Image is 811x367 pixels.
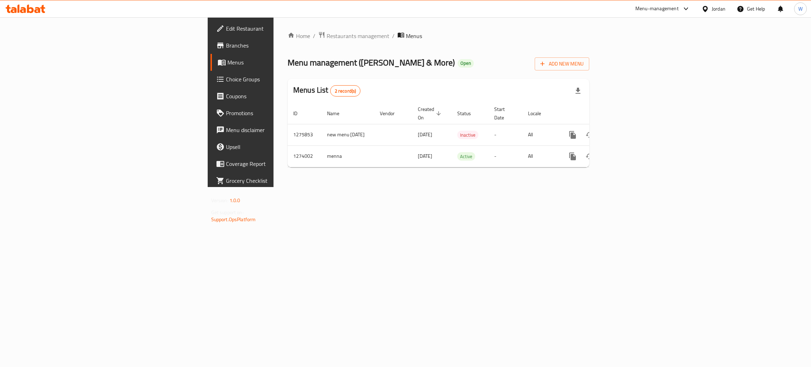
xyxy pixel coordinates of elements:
span: [DATE] [418,151,432,161]
table: enhanced table [288,103,637,167]
th: Actions [559,103,637,124]
span: Restaurants management [327,32,389,40]
span: 2 record(s) [331,88,360,94]
button: Change Status [581,126,598,143]
span: [DATE] [418,130,432,139]
nav: breadcrumb [288,31,589,41]
span: Vendor [380,109,404,118]
div: Export file [570,82,586,99]
td: menna [321,145,374,167]
span: Status [457,109,480,118]
div: Open [458,59,474,68]
span: Promotions [226,109,338,117]
a: Edit Restaurant [210,20,343,37]
td: - [489,124,522,145]
span: ID [293,109,307,118]
div: Menu-management [635,5,679,13]
span: Choice Groups [226,75,338,83]
a: Promotions [210,105,343,122]
div: Jordan [712,5,725,13]
button: Add New Menu [535,57,589,70]
span: Get support on: [211,208,244,217]
a: Upsell [210,138,343,155]
a: Support.OpsPlatform [211,215,256,224]
span: Menu disclaimer [226,126,338,134]
span: Edit Restaurant [226,24,338,33]
span: Menu management ( [PERSON_NAME] & More ) [288,55,455,70]
button: more [564,126,581,143]
div: Total records count [330,85,361,97]
span: Version: [211,196,228,205]
button: more [564,148,581,165]
span: Inactive [457,131,478,139]
span: Open [458,60,474,66]
span: Grocery Checklist [226,176,338,185]
a: Branches [210,37,343,54]
span: Coupons [226,92,338,100]
button: Change Status [581,148,598,165]
span: 1.0.0 [230,196,240,205]
span: Coverage Report [226,160,338,168]
span: Name [327,109,348,118]
td: All [522,145,559,167]
li: / [392,32,395,40]
span: Active [457,153,475,161]
a: Coupons [210,88,343,105]
td: new menu [DATE] [321,124,374,145]
h2: Menus List [293,85,360,97]
a: Menu disclaimer [210,122,343,138]
td: All [522,124,559,145]
span: Branches [226,41,338,50]
span: Created On [418,105,443,122]
a: Menus [210,54,343,71]
a: Coverage Report [210,155,343,172]
span: Menus [227,58,338,67]
span: Menus [406,32,422,40]
td: - [489,145,522,167]
span: Start Date [494,105,514,122]
span: Locale [528,109,550,118]
a: Choice Groups [210,71,343,88]
a: Grocery Checklist [210,172,343,189]
span: Add New Menu [540,60,584,68]
span: Upsell [226,143,338,151]
a: Restaurants management [318,31,389,41]
span: W [798,5,803,13]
